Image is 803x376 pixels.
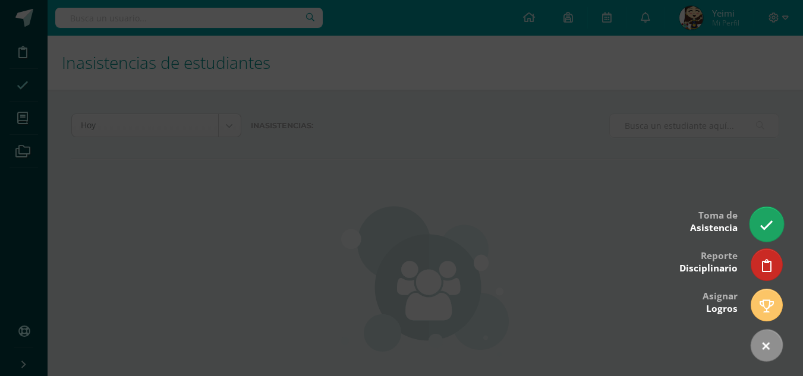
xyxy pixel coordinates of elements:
[706,302,738,315] span: Logros
[679,242,738,280] div: Reporte
[703,282,738,321] div: Asignar
[690,222,738,234] span: Asistencia
[690,201,738,240] div: Toma de
[679,262,738,274] span: Disciplinario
